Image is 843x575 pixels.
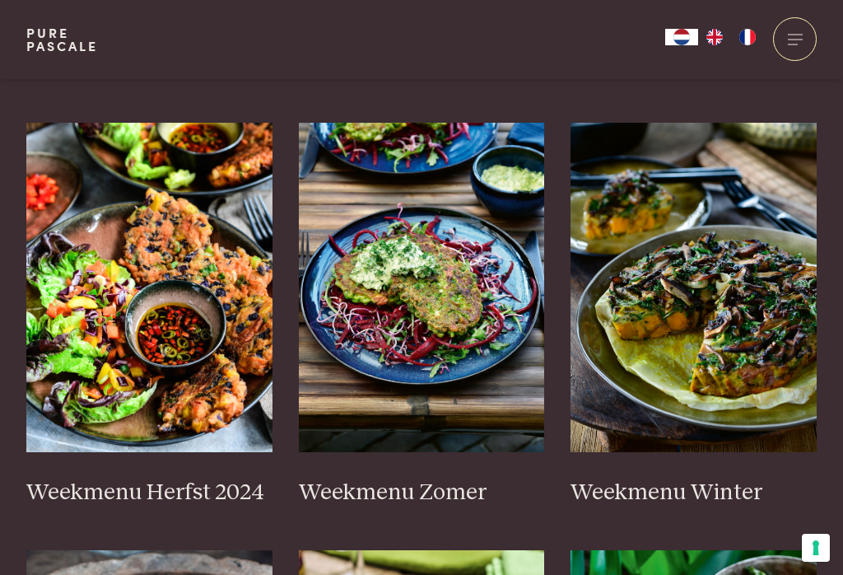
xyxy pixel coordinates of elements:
button: Uw voorkeuren voor toestemming voor trackingtechnologieën [802,534,830,562]
ul: Language list [698,29,764,45]
h3: Weekmenu Winter [571,479,817,507]
h3: Weekmenu Herfst 2024 [26,479,272,507]
a: PurePascale [26,26,98,53]
a: Weekmenu Herfst 2024 Weekmenu Herfst 2024 [26,123,272,507]
a: FR [731,29,764,45]
h3: Weekmenu Zomer [299,479,545,507]
aside: Language selected: Nederlands [665,29,764,45]
div: Language [665,29,698,45]
img: Weekmenu Winter [571,123,817,452]
a: Weekmenu Zomer Weekmenu Zomer [299,123,545,507]
a: NL [665,29,698,45]
img: Weekmenu Zomer [299,123,545,452]
img: Weekmenu Herfst 2024 [26,123,272,452]
a: Weekmenu Winter Weekmenu Winter [571,123,817,507]
a: EN [698,29,731,45]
